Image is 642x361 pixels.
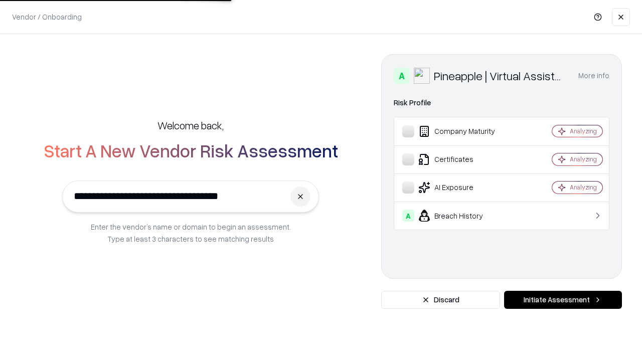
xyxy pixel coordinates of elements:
[394,97,609,109] div: Risk Profile
[402,182,522,194] div: AI Exposure
[381,291,500,309] button: Discard
[414,68,430,84] img: Pineapple | Virtual Assistant Agency
[402,125,522,137] div: Company Maturity
[402,210,414,222] div: A
[12,12,82,22] p: Vendor / Onboarding
[504,291,622,309] button: Initiate Assessment
[402,210,522,222] div: Breach History
[402,153,522,165] div: Certificates
[44,140,338,160] h2: Start A New Vendor Risk Assessment
[434,68,566,84] div: Pineapple | Virtual Assistant Agency
[570,127,597,135] div: Analyzing
[570,155,597,163] div: Analyzing
[157,118,224,132] h5: Welcome back,
[91,221,291,245] p: Enter the vendor’s name or domain to begin an assessment. Type at least 3 characters to see match...
[578,67,609,85] button: More info
[394,68,410,84] div: A
[570,183,597,192] div: Analyzing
